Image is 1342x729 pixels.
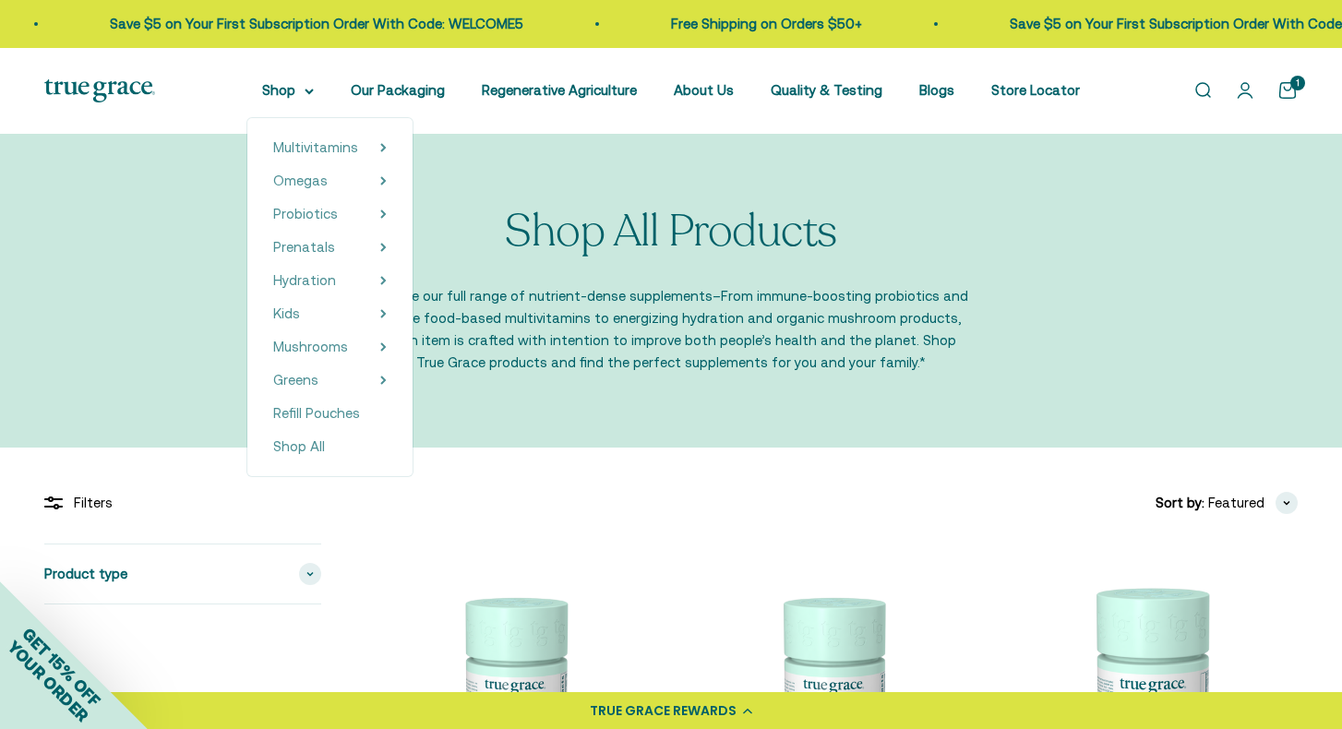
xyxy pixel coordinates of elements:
[674,82,734,98] a: About Us
[273,170,387,192] summary: Omegas
[482,82,637,98] a: Regenerative Agriculture
[273,339,348,354] span: Mushrooms
[44,492,321,514] div: Filters
[273,236,387,258] summary: Prenatals
[273,372,318,388] span: Greens
[505,208,837,257] p: Shop All Products
[273,369,318,391] a: Greens
[919,82,954,98] a: Blogs
[79,13,493,35] p: Save $5 on Your First Subscription Order With Code: WELCOME5
[1290,76,1305,90] cart-count: 1
[4,637,92,725] span: YOUR ORDER
[273,438,325,454] span: Shop All
[273,137,387,159] summary: Multivitamins
[273,137,358,159] a: Multivitamins
[590,701,737,721] div: TRUE GRACE REWARDS
[273,336,387,358] summary: Mushrooms
[273,170,328,192] a: Omegas
[44,563,127,585] span: Product type
[273,436,387,458] a: Shop All
[273,203,387,225] summary: Probiotics
[262,79,314,102] summary: Shop
[273,173,328,188] span: Omegas
[351,82,445,98] a: Our Packaging
[273,405,360,421] span: Refill Pouches
[273,303,387,325] summary: Kids
[273,272,336,288] span: Hydration
[991,82,1080,98] a: Store Locator
[273,305,300,321] span: Kids
[771,82,882,98] a: Quality & Testing
[273,203,338,225] a: Probiotics
[371,285,971,374] p: Explore our full range of nutrient-dense supplements–From immune-boosting probiotics and whole fo...
[273,269,336,292] a: Hydration
[273,402,387,424] a: Refill Pouches
[273,303,300,325] a: Kids
[44,544,321,604] summary: Product type
[273,236,335,258] a: Prenatals
[641,16,832,31] a: Free Shipping on Orders $50+
[273,139,358,155] span: Multivitamins
[273,369,387,391] summary: Greens
[1208,492,1264,514] span: Featured
[18,624,104,710] span: GET 15% OFF
[273,336,348,358] a: Mushrooms
[273,239,335,255] span: Prenatals
[273,206,338,221] span: Probiotics
[273,269,387,292] summary: Hydration
[1208,492,1298,514] button: Featured
[1156,492,1204,514] span: Sort by:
